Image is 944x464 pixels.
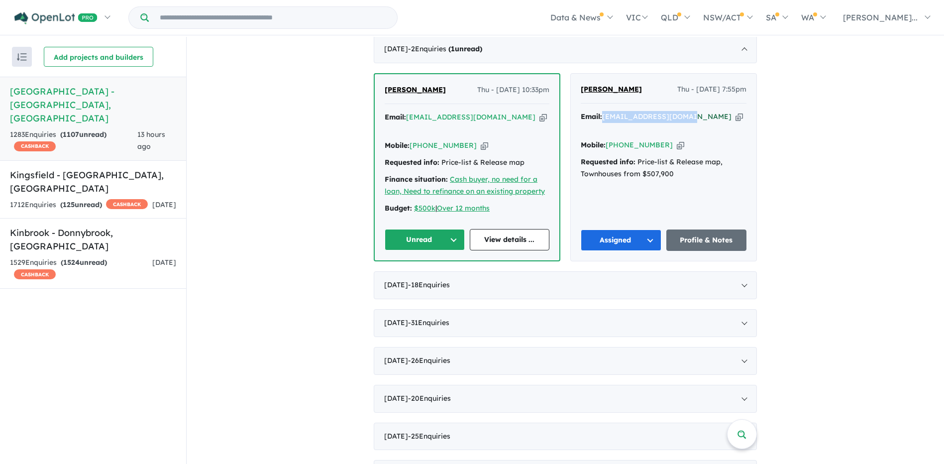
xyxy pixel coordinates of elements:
button: Add projects and builders [44,47,153,67]
h5: [GEOGRAPHIC_DATA] - [GEOGRAPHIC_DATA] , [GEOGRAPHIC_DATA] [10,85,176,125]
img: Openlot PRO Logo White [14,12,98,24]
a: View details ... [470,229,550,250]
span: 125 [63,200,75,209]
h5: Kingsfield - [GEOGRAPHIC_DATA] , [GEOGRAPHIC_DATA] [10,168,176,195]
a: Over 12 months [437,204,490,213]
span: 13 hours ago [137,130,165,151]
a: [PHONE_NUMBER] [606,140,673,149]
span: - 20 Enquir ies [408,394,451,403]
input: Try estate name, suburb, builder or developer [151,7,395,28]
a: [PERSON_NAME] [385,84,446,96]
img: sort.svg [17,53,27,61]
span: 1107 [63,130,79,139]
span: [DATE] [152,258,176,267]
span: [PERSON_NAME]... [843,12,918,22]
span: Thu - [DATE] 7:55pm [677,84,746,96]
span: - 18 Enquir ies [408,280,450,289]
div: 1529 Enquir ies [10,257,152,281]
span: Thu - [DATE] 10:33pm [477,84,549,96]
div: 1712 Enquir ies [10,199,148,211]
a: [PERSON_NAME] [581,84,642,96]
strong: Mobile: [385,141,410,150]
strong: ( unread) [448,44,482,53]
span: [PERSON_NAME] [385,85,446,94]
strong: ( unread) [60,200,102,209]
div: [DATE] [374,347,757,375]
button: Copy [539,112,547,122]
h5: Kinbrook - Donnybrook , [GEOGRAPHIC_DATA] [10,226,176,253]
span: 1 [451,44,455,53]
strong: Email: [385,113,406,121]
button: Unread [385,229,465,250]
span: - 25 Enquir ies [408,432,450,441]
a: $500k [414,204,435,213]
a: [EMAIL_ADDRESS][DOMAIN_NAME] [406,113,535,121]
span: - 26 Enquir ies [408,356,450,365]
strong: Mobile: [581,140,606,149]
span: CASHBACK [14,141,56,151]
span: - 2 Enquir ies [408,44,482,53]
button: Copy [735,112,743,122]
strong: Requested info: [581,157,635,166]
strong: Requested info: [385,158,439,167]
strong: Finance situation: [385,175,448,184]
strong: Budget: [385,204,412,213]
a: Profile & Notes [666,230,747,251]
div: [DATE] [374,385,757,413]
a: [EMAIL_ADDRESS][DOMAIN_NAME] [602,112,732,121]
strong: ( unread) [61,258,107,267]
a: Cash buyer, no need for a loan, Need to refinance on an existing property [385,175,545,196]
div: [DATE] [374,35,757,63]
span: - 31 Enquir ies [408,318,449,327]
span: [PERSON_NAME] [581,85,642,94]
div: | [385,203,549,215]
strong: ( unread) [60,130,106,139]
div: [DATE] [374,309,757,337]
strong: Email: [581,112,602,121]
button: Copy [677,140,684,150]
button: Copy [481,140,488,151]
span: CASHBACK [106,199,148,209]
span: 1524 [63,258,80,267]
div: [DATE] [374,271,757,299]
div: [DATE] [374,423,757,451]
span: [DATE] [152,200,176,209]
div: Price-list & Release map, Townhouses from $507,900 [581,156,746,180]
div: Price-list & Release map [385,157,549,169]
button: Assigned [581,230,661,251]
span: CASHBACK [14,269,56,279]
div: 1283 Enquir ies [10,129,137,153]
a: [PHONE_NUMBER] [410,141,477,150]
